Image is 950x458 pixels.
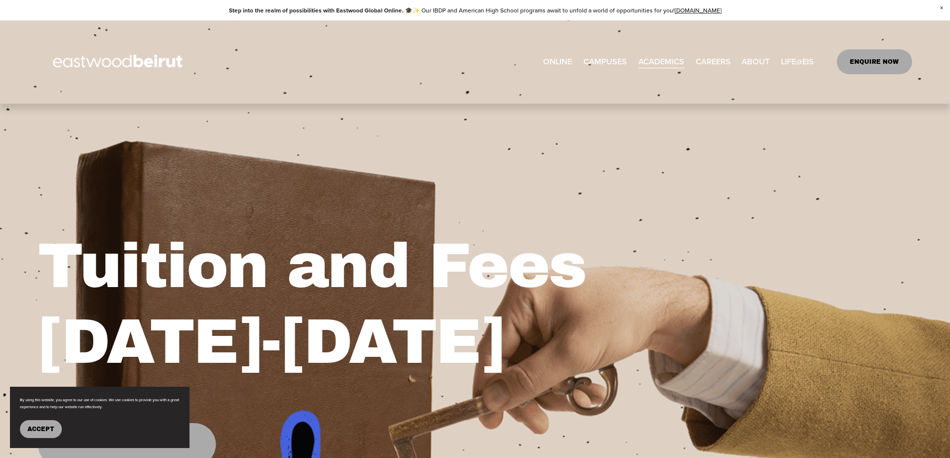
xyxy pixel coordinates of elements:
h1: Tuition and Fees [DATE]-[DATE] [38,229,692,380]
a: folder dropdown [781,54,814,70]
a: folder dropdown [583,54,627,70]
a: CAREERS [696,54,731,70]
img: EastwoodIS Global Site [38,36,200,87]
a: ONLINE [543,54,572,70]
a: folder dropdown [638,54,684,70]
span: ABOUT [742,54,769,69]
a: folder dropdown [742,54,769,70]
a: [DOMAIN_NAME] [675,6,722,14]
span: ACADEMICS [638,54,684,69]
span: LIFE@EIS [781,54,814,69]
a: ENQUIRE NOW [837,49,912,74]
section: Cookie banner [10,387,190,448]
span: CAMPUSES [583,54,627,69]
button: Accept [20,420,62,438]
span: Accept [27,426,54,433]
p: By using this website, you agree to our use of cookies. We use cookies to provide you with a grea... [20,397,180,410]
